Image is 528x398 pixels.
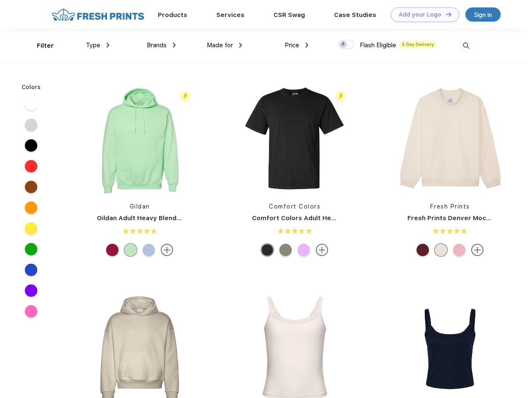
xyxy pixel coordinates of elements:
[395,84,505,194] img: func=resize&h=266
[173,43,176,48] img: dropdown.png
[37,41,54,51] div: Filter
[97,214,278,222] a: Gildan Adult Heavy Blend 8 Oz. 50/50 Hooded Sweatshirt
[360,41,396,49] span: Flash Eligible
[465,7,501,22] a: Sign in
[124,244,137,256] div: Mint Green
[474,10,492,19] div: Sign in
[161,244,173,256] img: more.svg
[158,11,187,19] a: Products
[49,7,147,22] img: fo%20logo%202.webp
[207,41,233,49] span: Made for
[335,91,346,102] img: flash_active_toggle.svg
[15,83,47,92] div: Colors
[279,244,292,256] div: Sandstone
[399,11,441,18] div: Add your Logo
[239,43,242,48] img: dropdown.png
[252,214,388,222] a: Comfort Colors Adult Heavyweight T-Shirt
[269,203,320,210] a: Comfort Colors
[180,91,191,102] img: flash_active_toggle.svg
[240,84,350,194] img: func=resize&h=266
[471,244,484,256] img: more.svg
[459,39,473,53] img: desktop_search.svg
[106,244,119,256] div: Antiq Cherry Red
[86,41,100,49] span: Type
[417,244,429,256] div: Crimson Red
[261,244,274,256] div: Pepper
[147,41,167,49] span: Brands
[85,84,195,194] img: func=resize&h=266
[453,244,465,256] div: Pink
[298,244,310,256] div: Neon Vilolet
[285,41,299,49] span: Price
[107,43,109,48] img: dropdown.png
[143,244,155,256] div: Light Blue
[316,244,328,256] img: more.svg
[446,12,451,17] img: DT
[430,203,470,210] a: Fresh Prints
[400,41,436,48] span: 5 Day Delivery
[305,43,308,48] img: dropdown.png
[130,203,150,210] a: Gildan
[435,244,447,256] div: Buttermilk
